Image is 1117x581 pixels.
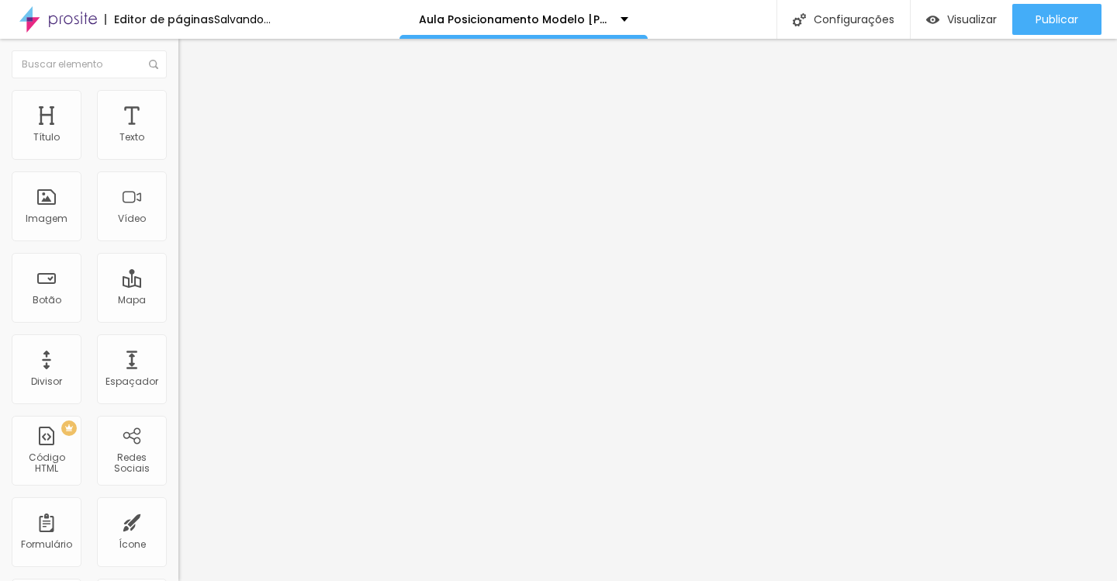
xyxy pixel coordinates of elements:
img: Icone [793,13,806,26]
span: Visualizar [947,13,997,26]
div: Formulário [21,539,72,550]
button: Publicar [1012,4,1101,35]
p: Aula Posicionamento Modelo [PERSON_NAME] [419,14,609,25]
div: Título [33,132,60,143]
div: Divisor [31,376,62,387]
img: view-1.svg [926,13,939,26]
div: Imagem [26,213,67,224]
div: Mapa [118,295,146,306]
div: Ícone [119,539,146,550]
div: Botão [33,295,61,306]
iframe: Editor [178,39,1117,581]
div: Código HTML [16,452,77,475]
button: Visualizar [911,4,1012,35]
div: Espaçador [105,376,158,387]
img: Icone [149,60,158,69]
div: Salvando... [214,14,271,25]
div: Editor de páginas [105,14,214,25]
span: Publicar [1036,13,1078,26]
div: Vídeo [118,213,146,224]
div: Redes Sociais [101,452,162,475]
input: Buscar elemento [12,50,167,78]
div: Texto [119,132,144,143]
